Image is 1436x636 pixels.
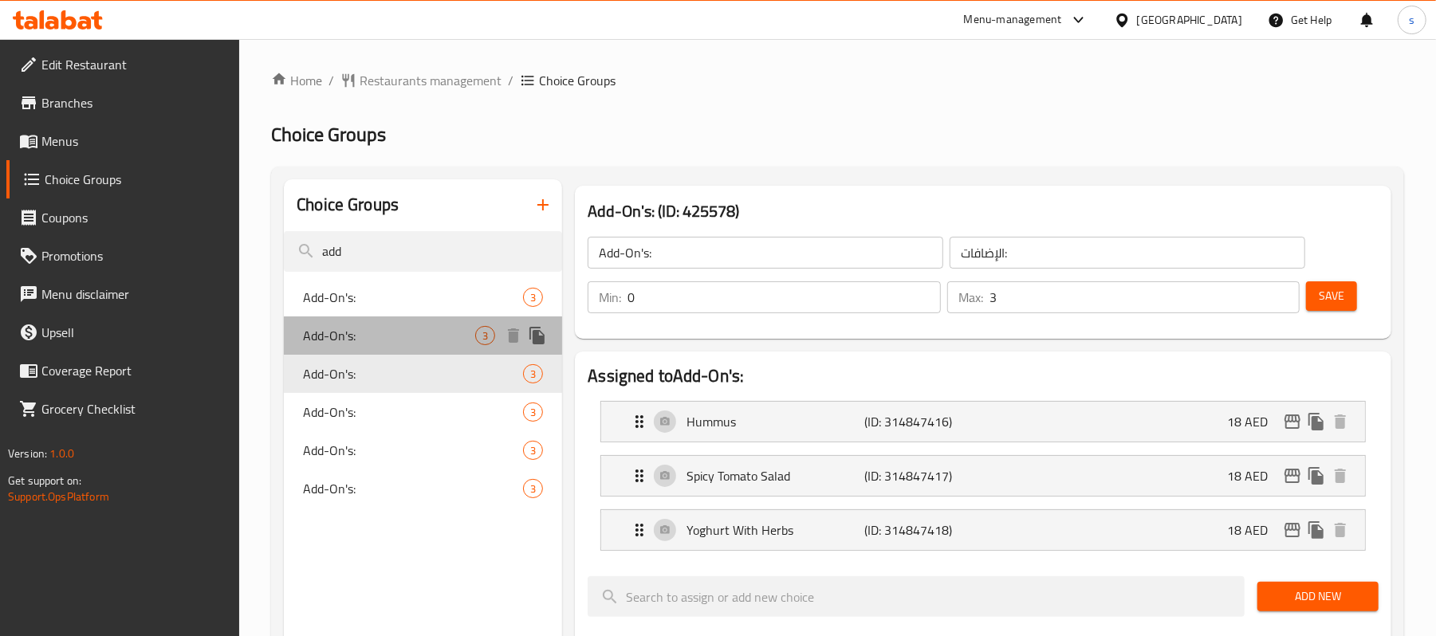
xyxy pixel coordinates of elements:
[8,443,47,464] span: Version:
[523,402,543,422] div: Choices
[1281,518,1304,542] button: edit
[865,412,984,431] p: (ID: 314847416)
[41,399,227,418] span: Grocery Checklist
[1304,464,1328,488] button: duplicate
[588,576,1245,617] input: search
[1137,11,1242,29] div: [GEOGRAPHIC_DATA]
[523,364,543,383] div: Choices
[476,328,494,344] span: 3
[1328,518,1352,542] button: delete
[284,278,562,316] div: Add-On's:3
[6,45,240,84] a: Edit Restaurant
[1304,410,1328,434] button: duplicate
[523,479,543,498] div: Choices
[1281,410,1304,434] button: edit
[1328,464,1352,488] button: delete
[284,469,562,508] div: Add-On's:3
[599,288,621,307] p: Min:
[1328,410,1352,434] button: delete
[303,402,523,422] span: Add-On's:
[303,326,475,345] span: Add-On's:
[6,275,240,313] a: Menu disclaimer
[958,288,983,307] p: Max:
[1281,464,1304,488] button: edit
[303,364,523,383] span: Add-On's:
[45,170,227,189] span: Choice Groups
[41,361,227,380] span: Coverage Report
[6,237,240,275] a: Promotions
[1306,281,1357,311] button: Save
[41,132,227,151] span: Menus
[687,466,864,485] p: Spicy Tomato Salad
[41,208,227,227] span: Coupons
[1270,587,1366,607] span: Add New
[271,71,322,90] a: Home
[588,449,1379,503] li: Expand
[524,290,542,305] span: 3
[1257,582,1379,611] button: Add New
[284,393,562,431] div: Add-On's:3
[865,466,984,485] p: (ID: 314847417)
[6,390,240,428] a: Grocery Checklist
[6,313,240,351] a: Upsell
[303,441,523,460] span: Add-On's:
[6,198,240,237] a: Coupons
[601,456,1365,496] div: Expand
[687,412,864,431] p: Hummus
[601,402,1365,442] div: Expand
[8,470,81,491] span: Get support on:
[284,316,562,355] div: Add-On's:3deleteduplicate
[964,10,1062,29] div: Menu-management
[1227,412,1281,431] p: 18 AED
[865,520,984,540] p: (ID: 314847418)
[588,395,1379,449] li: Expand
[284,231,562,272] input: search
[524,405,542,420] span: 3
[41,93,227,112] span: Branches
[6,351,240,390] a: Coverage Report
[8,486,109,507] a: Support.OpsPlatform
[303,479,523,498] span: Add-On's:
[284,431,562,469] div: Add-On's:3
[588,364,1379,388] h2: Assigned to Add-On's:
[524,481,542,497] span: 3
[588,503,1379,557] li: Expand
[508,71,513,90] li: /
[524,367,542,382] span: 3
[523,288,543,307] div: Choices
[271,116,386,152] span: Choice Groups
[49,443,74,464] span: 1.0.0
[1304,518,1328,542] button: duplicate
[601,510,1365,550] div: Expand
[1409,11,1414,29] span: s
[303,288,523,307] span: Add-On's:
[360,71,502,90] span: Restaurants management
[1319,286,1344,306] span: Save
[6,160,240,198] a: Choice Groups
[41,323,227,342] span: Upsell
[41,246,227,265] span: Promotions
[525,324,549,347] button: duplicate
[523,441,543,460] div: Choices
[6,122,240,160] a: Menus
[41,285,227,304] span: Menu disclaimer
[539,71,616,90] span: Choice Groups
[502,324,525,347] button: delete
[524,443,542,458] span: 3
[329,71,334,90] li: /
[284,355,562,393] div: Add-On's:3
[41,55,227,74] span: Edit Restaurant
[6,84,240,122] a: Branches
[340,71,502,90] a: Restaurants management
[1227,520,1281,540] p: 18 AED
[271,71,1404,90] nav: breadcrumb
[1227,466,1281,485] p: 18 AED
[687,520,864,540] p: Yoghurt With Herbs
[588,198,1379,224] h3: Add-On's: (ID: 425578)
[297,193,399,217] h2: Choice Groups
[475,326,495,345] div: Choices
